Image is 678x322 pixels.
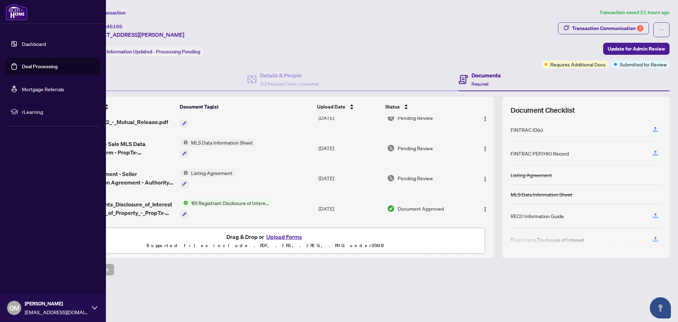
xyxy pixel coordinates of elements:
img: logo [6,4,28,21]
button: Logo [480,172,491,184]
span: 3/3 Required Fields Completed [260,81,319,87]
button: Open asap [650,297,671,318]
img: Document Status [387,205,395,212]
span: View Transaction [88,10,126,16]
span: 46166 [107,23,123,30]
img: Logo [482,146,488,152]
th: Document Tag(s) [177,97,315,117]
div: RECO Information Guide [511,212,564,220]
span: [EMAIL_ADDRESS][DOMAIN_NAME] [25,308,88,316]
span: Status [385,103,400,111]
span: Listing Agreement - Seller Representation Agreement - Authority to Offer for Sale.pdf [70,170,174,187]
td: [DATE] [316,163,384,194]
td: [DATE] [316,193,384,224]
span: Drag & Drop or [226,232,304,241]
button: Transaction Communication2 [558,22,649,34]
span: Document Checklist [511,105,575,115]
th: Status [382,97,468,117]
button: Status Icon122 Mutual Release - Agreement of Purchase and Sale [180,108,272,127]
img: Status Icon [180,139,188,146]
span: Listing Agreement [188,169,235,177]
a: Mortgage Referrals [22,86,64,92]
span: MLS Data Information Sheet [188,139,256,146]
img: Document Status [387,174,395,182]
div: Status: [88,47,203,56]
span: QM [9,303,19,313]
img: Status Icon [180,199,188,207]
div: Listing Agreement [511,171,552,179]
button: Status Icon161 Registrant Disclosure of Interest - Disposition ofProperty [180,199,272,218]
div: FINTRAC ID(s) [511,126,543,134]
button: Logo [480,112,491,123]
p: Supported files include .PDF, .JPG, .JPEG, .PNG under 25 MB [50,241,481,250]
img: Status Icon [180,169,188,177]
h4: Details & People [260,71,319,80]
span: rLearning [22,108,95,116]
button: Update for Admin Review [603,43,670,55]
div: FINTRAC PEP/HIO Record [511,150,569,157]
span: Pending Review [398,114,433,122]
span: Submitted for Review [620,60,667,68]
span: Pending Review [398,144,433,152]
article: Transaction saved 21 hours ago [599,8,670,17]
a: Deal Processing [22,63,58,70]
span: 161_Registrants_Disclosure_of_Interest_-_Disposition_of_Property_-_PropTx-[PERSON_NAME] 2 EXECUTE... [70,200,174,217]
button: Upload Forms [264,232,304,241]
span: Document Approved [398,205,444,212]
th: (4) File Name [67,97,177,117]
span: Update for Admin Review [608,43,665,54]
span: Requires Additional Docs [550,60,606,68]
span: Mutual_release_-_51_Hawkins_Dr_-__Ontario__122_-_Mutual_Release.pdf [70,109,174,126]
span: Upload Date [317,103,345,111]
span: ellipsis [659,27,664,32]
td: [DATE] [316,103,384,133]
img: Logo [482,116,488,122]
span: [STREET_ADDRESS][PERSON_NAME] [88,30,184,39]
div: Transaction Communication [572,23,643,34]
img: Document Status [387,144,395,152]
img: Logo [482,176,488,182]
button: Logo [480,142,491,154]
span: Drag & Drop orUpload FormsSupported files include .PDF, .JPG, .JPEG, .PNG under25MB [46,228,485,254]
span: Pending Review [398,174,433,182]
button: Logo [480,203,491,214]
td: [DATE] [316,133,384,163]
button: Status IconListing Agreement [180,169,235,188]
th: Upload Date [314,97,382,117]
div: 2 [637,25,643,31]
span: Required [471,81,488,87]
span: 161 Registrant Disclosure of Interest - Disposition ofProperty [188,199,272,207]
span: Information Updated - Processing Pending [107,48,200,55]
div: Registrants Disclosure of Interest [511,236,584,244]
span: [PERSON_NAME] [25,300,88,308]
div: MLS Data Information Sheet [511,191,572,198]
button: Status IconMLS Data Information Sheet [180,139,256,158]
img: Document Status [387,114,395,122]
img: Logo [482,206,488,212]
span: 290 Freehold - Sale MLS Data Information Form - PropTx-[PERSON_NAME].pdf [70,140,174,157]
a: Dashboard [22,41,46,47]
h4: Documents [471,71,501,80]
